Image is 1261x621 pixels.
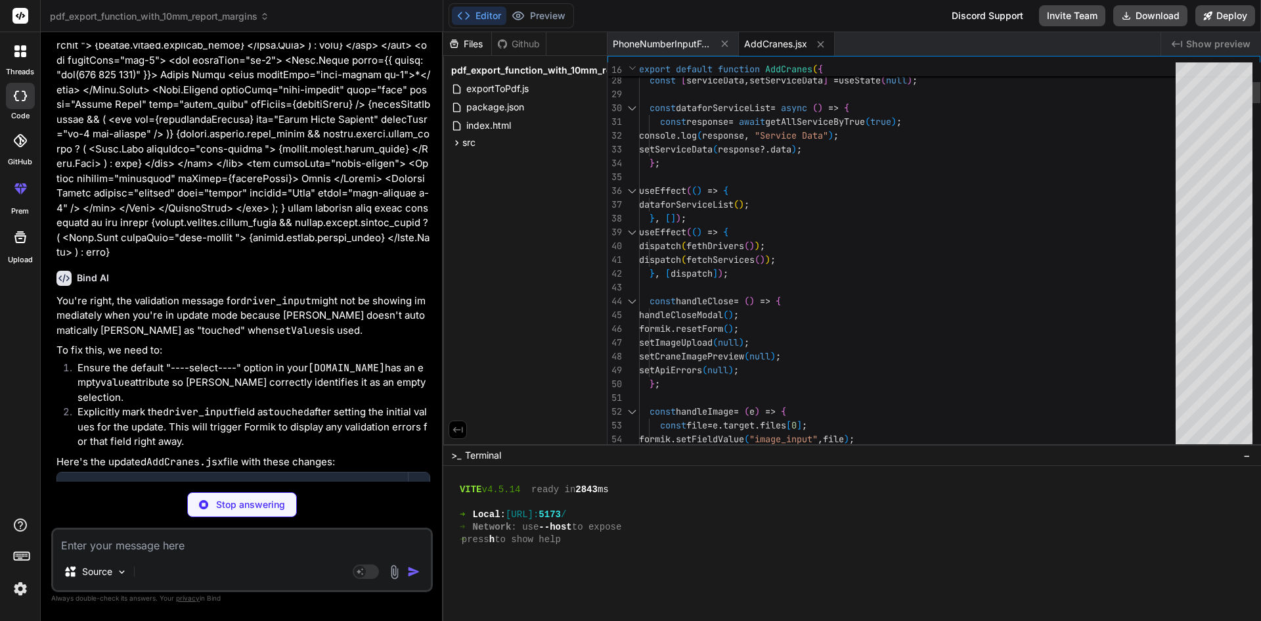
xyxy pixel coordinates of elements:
[655,267,660,279] span: ,
[891,116,896,127] span: )
[697,226,702,238] span: )
[608,87,622,101] div: 29
[575,484,598,496] span: 2843
[1186,37,1250,51] span: Show preview
[744,336,749,348] span: ;
[639,309,723,321] span: handleCloseModal
[465,449,501,462] span: Terminal
[760,143,770,155] span: ?.
[639,323,671,334] span: formik
[734,405,739,417] span: =
[707,364,728,376] span: null
[723,309,728,321] span: (
[912,74,918,86] span: ;
[833,74,839,86] span: =
[608,391,622,405] div: 51
[760,295,770,307] span: =>
[865,116,870,127] span: (
[791,143,797,155] span: )
[67,405,430,449] li: Explicitly mark the field as after setting the initial values for the update. This will trigger F...
[681,129,697,141] span: log
[744,198,749,210] span: ;
[608,184,622,198] div: 36
[67,361,430,405] li: Ensure the default "----select----" option in your has an empty attribute so [PERSON_NAME] correc...
[608,101,622,115] div: 30
[608,281,622,294] div: 43
[608,350,622,363] div: 48
[686,74,744,86] span: serviceData
[489,534,495,546] span: h
[760,254,765,265] span: )
[686,226,692,238] span: (
[506,7,571,25] button: Preview
[744,433,749,445] span: (
[451,64,673,77] span: pdf_export_function_with_10mm_report_margins
[723,419,755,431] span: target
[163,405,234,419] code: driver_input
[1039,5,1105,26] button: Invite Team
[755,419,760,431] span: .
[655,378,660,390] span: ;
[8,254,33,265] label: Upload
[240,294,311,308] code: driver_input
[686,419,707,431] span: file
[539,509,561,521] span: 5173
[11,110,30,122] label: code
[818,102,823,114] span: )
[531,484,575,496] span: ready in
[462,534,489,546] span: press
[460,484,482,496] span: VITE
[671,433,676,445] span: .
[823,433,844,445] span: file
[765,63,812,75] span: AddCranes
[734,198,739,210] span: (
[765,405,776,417] span: =>
[665,212,671,224] span: [
[844,102,849,114] span: {
[407,565,420,578] img: icon
[812,63,818,75] span: (
[676,323,723,334] span: resetForm
[650,378,655,390] span: }
[11,206,29,217] label: prem
[686,240,744,252] span: fethDrivers
[608,143,622,156] div: 33
[870,116,891,127] span: true
[660,116,686,127] span: const
[760,419,786,431] span: files
[739,198,744,210] span: )
[482,484,521,496] span: v4.5.14
[500,509,506,521] span: :
[755,129,828,141] span: "Service Data"
[671,267,713,279] span: dispatch
[734,309,739,321] span: ;
[608,63,622,77] span: 16
[116,566,127,578] img: Pick Models
[781,102,807,114] span: async
[686,185,692,196] span: (
[739,336,744,348] span: )
[797,143,802,155] span: ;
[739,116,765,127] span: await
[650,405,676,417] span: const
[818,433,823,445] span: ,
[82,565,112,578] p: Source
[146,455,223,469] code: AddCranes.jsx
[707,419,713,431] span: =
[452,7,506,25] button: Editor
[744,240,749,252] span: (
[681,212,686,224] span: ;
[681,240,686,252] span: (
[812,102,818,114] span: (
[734,295,739,307] span: =
[802,419,807,431] span: ;
[676,433,744,445] span: setFieldValue
[713,143,718,155] span: (
[744,129,749,141] span: ,
[623,184,640,198] div: Click to collapse the range.
[608,156,622,170] div: 34
[655,157,660,169] span: ;
[671,212,676,224] span: ]
[539,521,571,534] span: --host
[755,405,760,417] span: )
